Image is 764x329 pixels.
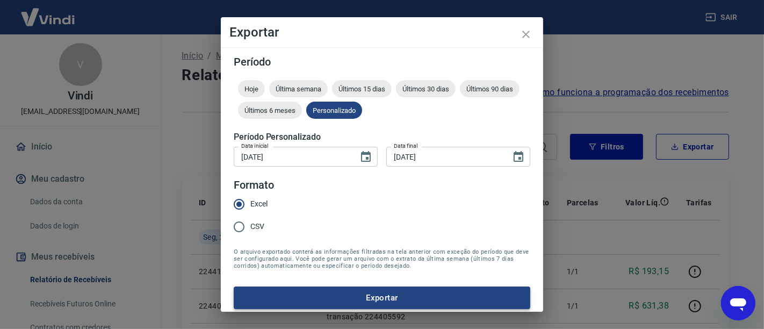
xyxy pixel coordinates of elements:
input: DD/MM/YYYY [234,147,351,167]
div: Personalizado [306,102,362,119]
legend: Formato [234,177,274,193]
span: O arquivo exportado conterá as informações filtradas na tela anterior com exceção do período que ... [234,248,530,269]
div: Hoje [238,80,265,97]
span: Últimos 90 dias [460,85,520,93]
button: Choose date, selected date is 25 de ago de 2025 [508,146,529,168]
span: CSV [250,221,264,232]
input: DD/MM/YYYY [386,147,503,167]
div: Última semana [269,80,328,97]
span: Última semana [269,85,328,93]
iframe: Botão para abrir a janela de mensagens [721,286,755,320]
span: Últimos 30 dias [396,85,456,93]
div: Últimos 6 meses [238,102,302,119]
span: Hoje [238,85,265,93]
h5: Período [234,56,530,67]
button: Exportar [234,287,530,309]
div: Últimos 90 dias [460,80,520,97]
button: close [513,22,539,47]
label: Data final [394,142,418,150]
label: Data inicial [241,142,269,150]
span: Excel [250,198,268,210]
span: Personalizado [306,106,362,115]
button: Choose date, selected date is 20 de ago de 2025 [355,146,377,168]
div: Últimos 30 dias [396,80,456,97]
div: Últimos 15 dias [332,80,392,97]
h4: Exportar [229,26,535,39]
span: Últimos 6 meses [238,106,302,115]
h5: Período Personalizado [234,132,530,142]
span: Últimos 15 dias [332,85,392,93]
